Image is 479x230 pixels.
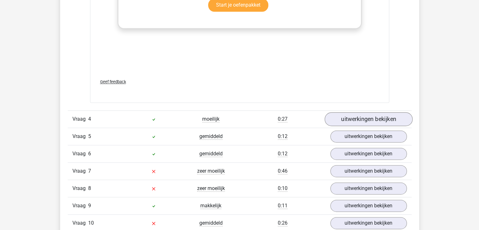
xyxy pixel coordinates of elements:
[200,203,221,209] span: makkelijk
[278,185,288,192] span: 0:10
[72,133,88,140] span: Vraag
[278,203,288,209] span: 0:11
[330,148,407,160] a: uitwerkingen bekijken
[278,220,288,226] span: 0:26
[72,185,88,192] span: Vraag
[88,203,91,209] span: 9
[199,220,223,226] span: gemiddeld
[330,217,407,229] a: uitwerkingen bekijken
[88,133,91,139] span: 5
[197,185,225,192] span: zeer moeilijk
[72,219,88,227] span: Vraag
[330,130,407,142] a: uitwerkingen bekijken
[72,202,88,210] span: Vraag
[88,185,91,191] span: 8
[202,116,220,122] span: moeilijk
[278,116,288,122] span: 0:27
[197,168,225,174] span: zeer moeilijk
[88,116,91,122] span: 4
[330,165,407,177] a: uitwerkingen bekijken
[88,220,94,226] span: 10
[278,151,288,157] span: 0:12
[100,79,126,84] span: Geef feedback
[324,112,412,126] a: uitwerkingen bekijken
[278,168,288,174] span: 0:46
[72,115,88,123] span: Vraag
[330,182,407,194] a: uitwerkingen bekijken
[72,167,88,175] span: Vraag
[199,151,223,157] span: gemiddeld
[278,133,288,140] span: 0:12
[88,168,91,174] span: 7
[330,200,407,212] a: uitwerkingen bekijken
[72,150,88,158] span: Vraag
[199,133,223,140] span: gemiddeld
[88,151,91,157] span: 6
